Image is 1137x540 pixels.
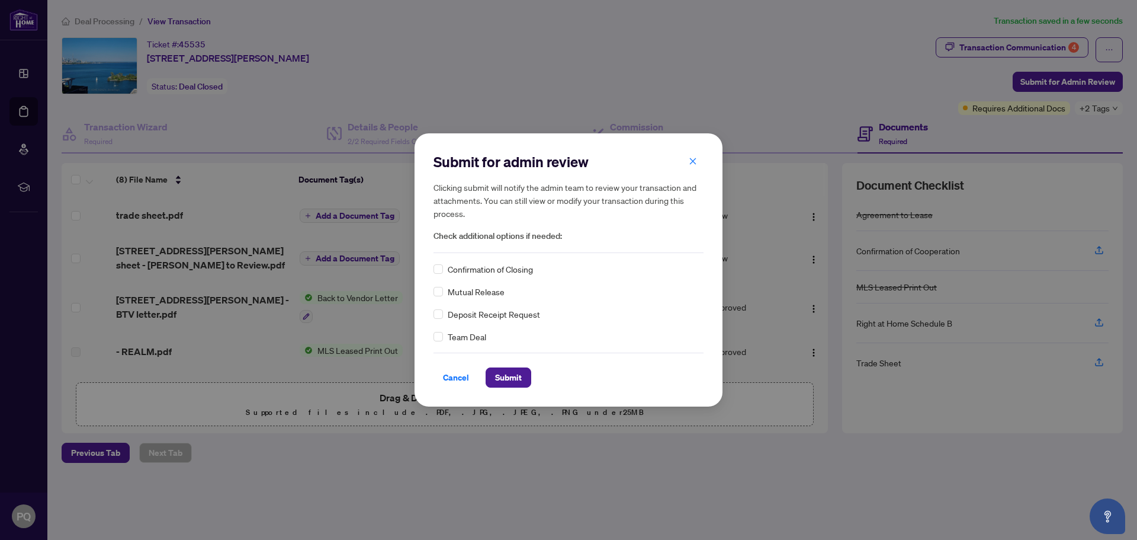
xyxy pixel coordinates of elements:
button: Open asap [1090,499,1125,534]
span: Mutual Release [448,285,505,298]
span: Check additional options if needed: [433,229,704,243]
span: Confirmation of Closing [448,263,533,276]
h5: Clicking submit will notify the admin team to review your transaction and attachments. You can st... [433,181,704,220]
span: Team Deal [448,330,486,343]
span: Submit [495,368,522,387]
span: Cancel [443,368,469,387]
button: Cancel [433,368,478,388]
span: close [689,157,697,165]
span: Deposit Receipt Request [448,308,540,321]
button: Submit [486,368,531,388]
h2: Submit for admin review [433,152,704,171]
